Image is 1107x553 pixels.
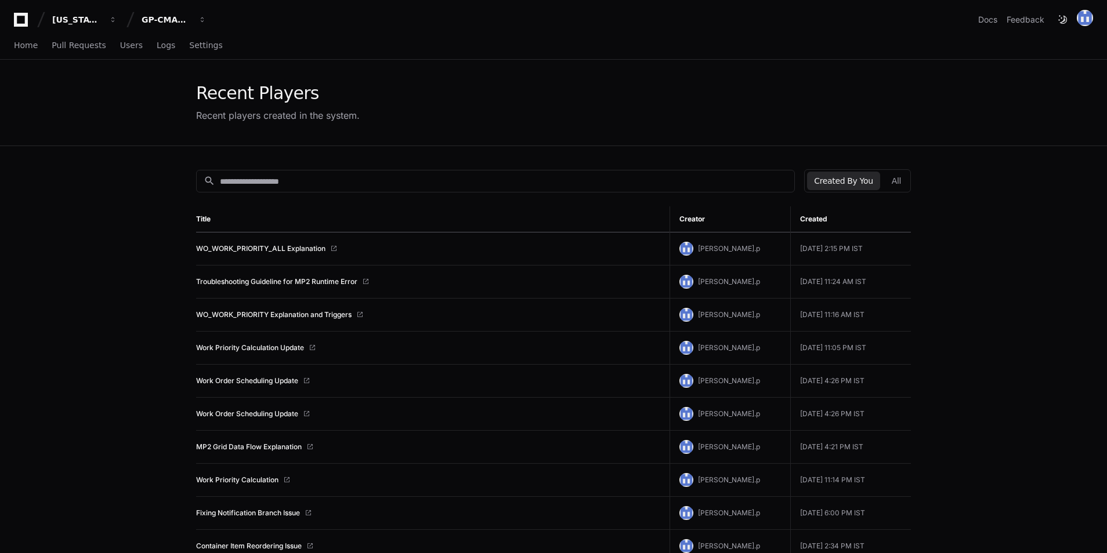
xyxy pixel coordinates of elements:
[196,541,302,551] a: Container Item Reordering Issue
[679,374,693,388] img: 174426149
[196,343,304,352] a: Work Priority Calculation Update
[679,539,693,553] img: 174426149
[1007,14,1044,26] button: Feedback
[698,376,760,385] span: [PERSON_NAME].p
[885,172,908,190] button: All
[698,244,760,253] span: [PERSON_NAME].p
[698,310,760,319] span: [PERSON_NAME].p
[52,32,106,59] a: Pull Requests
[698,508,760,517] span: [PERSON_NAME].p
[196,108,360,122] div: Recent players created in the system.
[196,206,670,232] th: Title
[790,206,911,232] th: Created
[52,42,106,49] span: Pull Requests
[790,265,911,299] td: [DATE] 11:24 AM IST
[204,175,215,187] mat-icon: search
[790,332,911,365] td: [DATE] 11:05 PM IST
[189,42,222,49] span: Settings
[196,277,357,286] a: Troubleshooting Guideline for MP2 Runtime Error
[807,172,880,190] button: Created By You
[698,475,760,484] span: [PERSON_NAME].p
[157,42,175,49] span: Logs
[679,506,693,520] img: 174426149
[196,442,302,452] a: MP2 Grid Data Flow Explanation
[1077,10,1093,26] img: 174426149
[679,308,693,322] img: 174426149
[120,42,143,49] span: Users
[679,440,693,454] img: 174426149
[196,409,298,419] a: Work Order Scheduling Update
[978,14,997,26] a: Docs
[196,83,360,104] div: Recent Players
[679,275,693,289] img: 174426149
[142,14,191,26] div: GP-CMAG-MP2
[679,242,693,256] img: 174426149
[698,442,760,451] span: [PERSON_NAME].p
[679,341,693,355] img: 174426149
[790,464,911,497] td: [DATE] 11:14 PM IST
[120,32,143,59] a: Users
[52,14,102,26] div: [US_STATE] Pacific
[14,32,38,59] a: Home
[698,277,760,286] span: [PERSON_NAME].p
[14,42,38,49] span: Home
[698,541,760,550] span: [PERSON_NAME].p
[679,407,693,421] img: 174426149
[698,343,760,352] span: [PERSON_NAME].p
[698,409,760,418] span: [PERSON_NAME].p
[137,9,211,30] button: GP-CMAG-MP2
[790,365,911,398] td: [DATE] 4:26 PM IST
[196,508,300,518] a: Fixing Notification Branch Issue
[679,473,693,487] img: 174426149
[670,206,790,232] th: Creator
[189,32,222,59] a: Settings
[790,232,911,265] td: [DATE] 2:15 PM IST
[790,431,911,464] td: [DATE] 4:21 PM IST
[157,32,175,59] a: Logs
[196,475,278,485] a: Work Priority Calculation
[790,398,911,431] td: [DATE] 4:26 PM IST
[196,310,352,319] a: WO_WORK_PRIORITY Explanation and Triggers
[196,376,298,385] a: Work Order Scheduling Update
[196,244,325,253] a: WO_WORK_PRIORITY_ALL Explanation
[48,9,122,30] button: [US_STATE] Pacific
[790,299,911,332] td: [DATE] 11:16 AM IST
[790,497,911,530] td: [DATE] 6:00 PM IST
